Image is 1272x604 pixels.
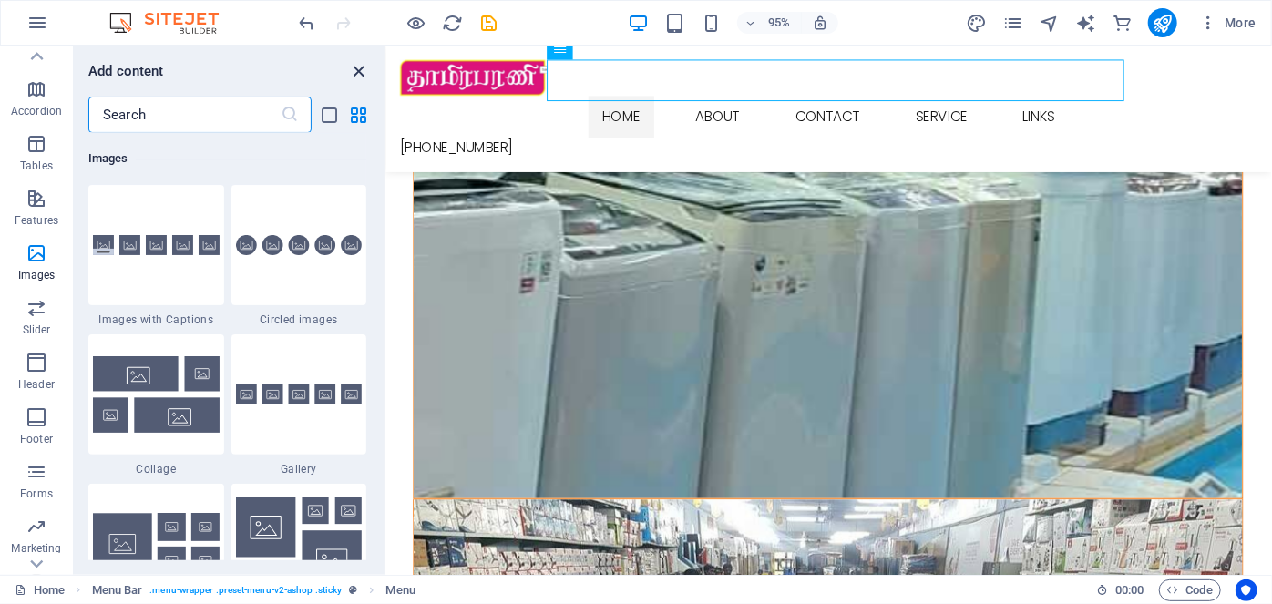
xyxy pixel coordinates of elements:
[966,12,988,34] button: design
[1112,12,1134,34] button: commerce
[966,13,987,34] i: Design (Ctrl+Alt+Y)
[812,15,828,31] i: On resize automatically adjust zoom level to fit chosen device.
[92,579,143,601] span: Click to select. Double-click to edit
[88,462,224,476] span: Collage
[18,377,55,392] p: Header
[479,13,500,34] i: Save (Ctrl+S)
[88,185,224,327] div: Images with Captions
[1039,13,1060,34] i: Navigator
[20,159,53,173] p: Tables
[20,432,53,446] p: Footer
[88,148,366,169] h6: Images
[236,235,363,256] img: images-circled.svg
[1199,14,1257,32] span: More
[296,12,318,34] button: undo
[23,322,51,337] p: Slider
[319,104,341,126] button: list-view
[1096,579,1144,601] h6: Session time
[1192,8,1264,37] button: More
[1152,13,1173,34] i: Publish
[93,513,220,575] img: image-grid.svg
[15,213,58,228] p: Features
[442,12,464,34] button: reload
[1159,579,1221,601] button: Code
[236,384,363,405] img: gallery.svg
[1236,579,1257,601] button: Usercentrics
[1148,8,1177,37] button: publish
[1075,12,1097,34] button: text_generator
[231,334,367,476] div: Gallery
[737,12,802,34] button: 95%
[386,579,415,601] span: Click to select. Double-click to edit
[231,185,367,327] div: Circled images
[1115,579,1144,601] span: 00 00
[92,579,415,601] nav: breadcrumb
[1112,13,1133,34] i: Commerce
[1039,12,1061,34] button: navigator
[1002,13,1023,34] i: Pages (Ctrl+Alt+S)
[18,268,56,282] p: Images
[88,97,281,133] input: Search
[11,104,62,118] p: Accordion
[1167,579,1213,601] span: Code
[105,12,241,34] img: Editor Logo
[1002,12,1024,34] button: pages
[236,497,363,590] img: image-grid-dense.svg
[1128,583,1131,597] span: :
[1075,13,1096,34] i: AI Writer
[764,12,794,34] h6: 95%
[88,60,164,82] h6: Add content
[88,334,224,476] div: Collage
[231,462,367,476] span: Gallery
[20,486,53,501] p: Forms
[88,312,224,327] span: Images with Captions
[11,541,61,556] p: Marketing
[478,12,500,34] button: save
[231,312,367,327] span: Circled images
[93,356,220,432] img: collage.svg
[297,13,318,34] i: Undo: Change pages (Ctrl+Z)
[348,60,370,82] button: close panel
[149,579,342,601] span: . menu-wrapper .preset-menu-v2-ashop .sticky
[349,585,357,595] i: This element is a customizable preset
[15,579,65,601] a: Click to cancel selection. Double-click to open Pages
[93,235,220,256] img: images-with-captions.svg
[348,104,370,126] button: grid-view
